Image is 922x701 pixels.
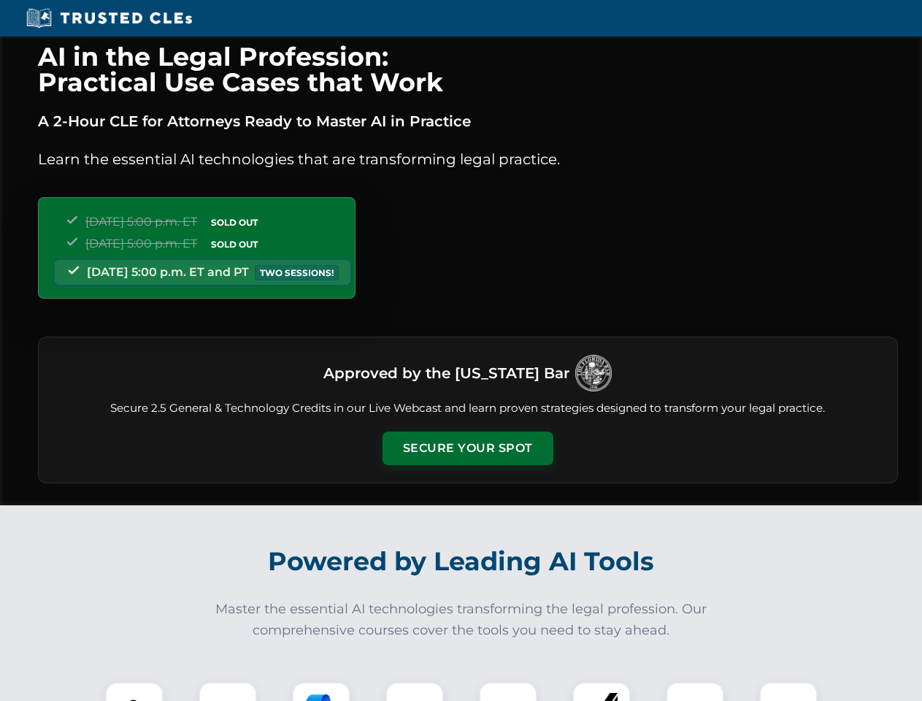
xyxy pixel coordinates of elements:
p: Master the essential AI technologies transforming the legal profession. Our comprehensive courses... [206,599,717,641]
span: [DATE] 5:00 p.m. ET [85,237,197,250]
h1: AI in the Legal Profession: Practical Use Cases that Work [38,44,898,95]
span: [DATE] 5:00 p.m. ET [85,215,197,229]
img: Trusted CLEs [22,7,196,29]
img: Logo [575,355,612,391]
span: SOLD OUT [206,215,263,230]
h3: Approved by the [US_STATE] Bar [323,360,569,386]
span: SOLD OUT [206,237,263,252]
p: Learn the essential AI technologies that are transforming legal practice. [38,148,898,171]
p: Secure 2.5 General & Technology Credits in our Live Webcast and learn proven strategies designed ... [56,400,880,417]
h2: Powered by Leading AI Tools [57,536,866,587]
p: A 2-Hour CLE for Attorneys Ready to Master AI in Practice [38,110,898,133]
button: Secure Your Spot [383,432,553,465]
